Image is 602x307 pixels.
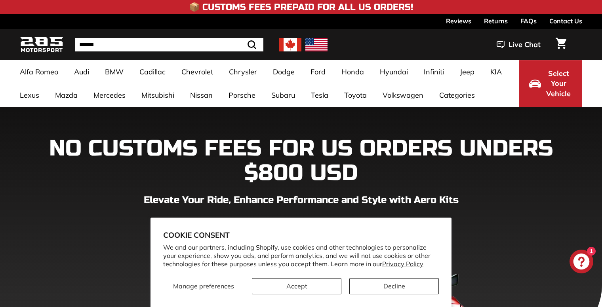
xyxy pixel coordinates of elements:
a: Reviews [446,14,471,28]
a: Chevrolet [173,60,221,83]
a: Infiniti [416,60,452,83]
button: Decline [349,278,439,294]
a: Dodge [265,60,303,83]
button: Live Chat [486,35,551,55]
h4: 📦 Customs Fees Prepaid for All US Orders! [189,2,413,12]
a: Volkswagen [375,83,431,107]
inbox-online-store-chat: Shopify online store chat [567,250,596,275]
a: Returns [484,14,508,28]
a: Categories [431,83,483,107]
h1: NO CUSTOMS FEES FOR US ORDERS UNDERS $800 USD [20,136,582,185]
a: Mercedes [86,83,133,107]
span: Select Your Vehicle [545,68,572,99]
a: Nissan [182,83,221,107]
a: Chrysler [221,60,265,83]
a: Alfa Romeo [12,60,66,83]
a: FAQs [520,14,537,28]
a: Cart [551,31,571,58]
a: Cadillac [131,60,173,83]
a: Privacy Policy [382,260,423,268]
button: Accept [252,278,341,294]
input: Search [75,38,263,51]
a: Audi [66,60,97,83]
a: Lexus [12,83,47,107]
span: Manage preferences [173,282,234,290]
a: Mazda [47,83,86,107]
a: Toyota [336,83,375,107]
a: Mitsubishi [133,83,182,107]
a: Hyundai [372,60,416,83]
a: Contact Us [549,14,582,28]
p: We and our partners, including Shopify, use cookies and other technologies to personalize your ex... [163,243,439,268]
a: KIA [482,60,510,83]
a: Honda [333,60,372,83]
a: Ford [303,60,333,83]
button: Select Your Vehicle [519,60,582,107]
h2: Cookie consent [163,230,439,240]
a: Tesla [303,83,336,107]
button: Manage preferences [163,278,244,294]
a: Subaru [263,83,303,107]
a: BMW [97,60,131,83]
span: Live Chat [509,40,541,50]
a: Porsche [221,83,263,107]
p: Elevate Your Ride, Enhance Performance and Style with Aero Kits [20,193,582,207]
img: Logo_285_Motorsport_areodynamics_components [20,36,63,54]
a: Jeep [452,60,482,83]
